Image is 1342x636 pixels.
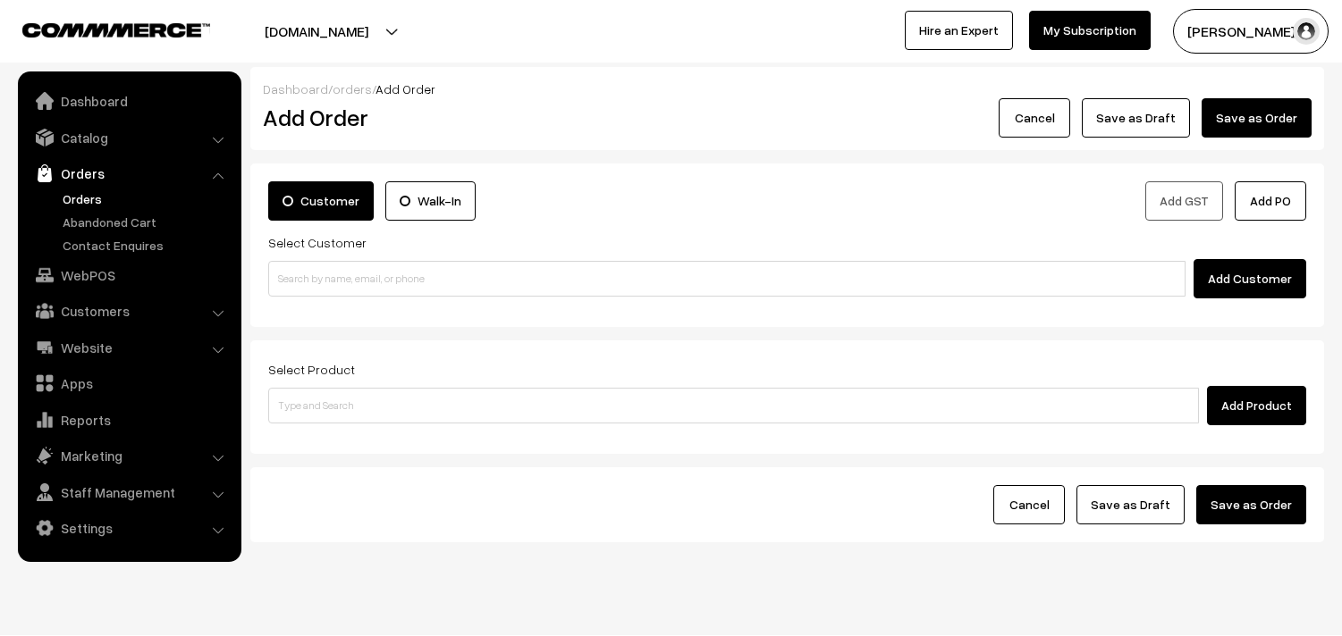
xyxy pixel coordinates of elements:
button: Add Customer [1194,259,1306,298]
a: orders [333,81,372,96]
input: Type and Search [268,388,1199,423]
label: Select Product [268,360,355,379]
a: Marketing [22,439,235,472]
span: Add Order [376,81,435,96]
a: Abandoned Cart [58,213,235,231]
button: Cancel [999,98,1070,138]
button: Cancel [993,485,1065,524]
img: COMMMERCE [22,23,210,37]
a: Dashboard [263,81,328,96]
a: Apps [22,367,235,399]
button: Add Product [1207,386,1306,425]
h2: Add Order [263,104,595,131]
label: Walk-In [385,181,476,221]
button: Add PO [1235,181,1306,221]
a: Hire an Expert [905,11,1013,50]
a: Customers [22,295,235,327]
button: [PERSON_NAME] s… [1173,9,1329,54]
a: Dashboard [22,85,235,117]
label: Customer [268,181,374,221]
img: user [1293,18,1320,45]
button: Save as Draft [1082,98,1190,138]
button: Save as Order [1196,485,1306,524]
a: Catalog [22,121,235,154]
label: Select Customer [268,233,367,252]
div: / / [263,79,1312,98]
button: Add GST [1145,181,1223,221]
a: Orders [22,157,235,189]
a: Website [22,331,235,364]
a: Orders [58,189,235,208]
a: Staff Management [22,476,235,508]
a: My Subscription [1029,11,1151,50]
a: Contact Enquires [58,236,235,255]
button: Save as Draft [1076,485,1185,524]
a: Settings [22,512,235,544]
a: COMMMERCE [22,18,179,39]
input: Search by name, email, or phone [268,261,1186,297]
a: WebPOS [22,259,235,291]
a: Reports [22,404,235,436]
button: [DOMAIN_NAME] [202,9,431,54]
button: Save as Order [1202,98,1312,138]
